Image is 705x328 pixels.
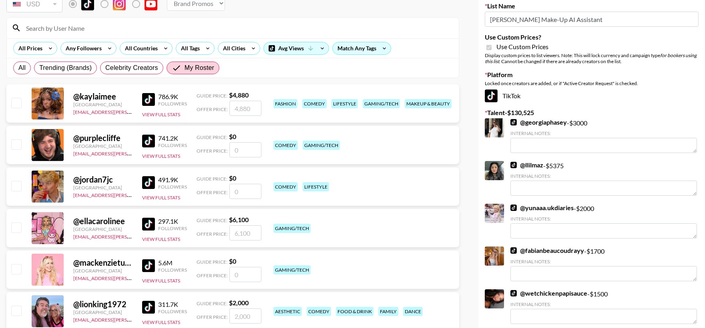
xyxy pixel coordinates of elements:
input: 4,880 [229,101,261,116]
a: [EMAIL_ADDRESS][PERSON_NAME][DOMAIN_NAME] [73,232,192,240]
img: TikTok [142,218,155,231]
div: [GEOGRAPHIC_DATA] [73,268,133,274]
span: My Roster [185,63,214,73]
span: Use Custom Prices [496,43,548,51]
div: 311.7K [158,300,187,308]
a: [EMAIL_ADDRESS][PERSON_NAME][DOMAIN_NAME] [73,274,192,281]
img: TikTok [142,176,155,189]
div: lifestyle [331,99,358,108]
div: aesthetic [273,307,302,316]
span: Offer Price: [197,106,228,112]
img: TikTok [510,205,517,211]
div: Followers [158,101,187,107]
div: @ ellacarolinee [73,216,133,226]
div: 5.6M [158,259,187,267]
div: Followers [158,267,187,273]
div: 297.1K [158,217,187,225]
span: Offer Price: [197,314,228,320]
button: View Full Stats [142,111,180,117]
div: - $ 1500 [510,289,697,324]
button: View Full Stats [142,278,180,284]
strong: $ 0 [229,257,236,265]
div: [GEOGRAPHIC_DATA] [73,185,133,191]
div: Followers [158,225,187,231]
span: Guide Price: [197,134,227,140]
a: [EMAIL_ADDRESS][PERSON_NAME][DOMAIN_NAME] [73,149,192,157]
span: Offer Price: [197,148,228,154]
div: Match Any Tags [333,42,391,54]
strong: $ 2,000 [229,299,249,306]
div: gaming/tech [273,224,311,233]
div: Followers [158,308,187,314]
div: @ lionking1972 [73,299,133,309]
strong: $ 0 [229,133,236,140]
label: Talent - $ 130,525 [485,109,699,117]
div: @ kaylaimee [73,91,133,101]
strong: $ 6,100 [229,216,249,223]
div: [GEOGRAPHIC_DATA] [73,309,133,315]
input: 0 [229,184,261,199]
div: @ jordan7jc [73,175,133,185]
input: 6,100 [229,225,261,241]
strong: $ 4,880 [229,91,249,99]
div: [GEOGRAPHIC_DATA] [73,143,133,149]
input: Search by User Name [21,22,454,34]
a: @llilmaz [510,161,543,169]
span: Offer Price: [197,189,228,195]
div: @ mackenzieturner0 [73,258,133,268]
div: All Countries [120,42,159,54]
div: Internal Notes: [510,301,697,307]
strong: $ 0 [229,174,236,182]
div: comedy [273,141,298,150]
em: for bookers using this list [485,52,697,64]
span: Guide Price: [197,93,227,99]
button: View Full Stats [142,153,180,159]
a: [EMAIL_ADDRESS][PERSON_NAME][DOMAIN_NAME] [73,191,192,198]
span: Trending (Brands) [39,63,92,73]
div: Internal Notes: [510,173,697,179]
div: - $ 3000 [510,118,697,153]
input: 0 [229,267,261,282]
div: gaming/tech [273,265,311,274]
div: Internal Notes: [510,130,697,136]
a: @wetchickenpapisauce [510,289,587,297]
input: 0 [229,142,261,157]
div: 786.9K [158,93,187,101]
div: Internal Notes: [510,258,697,264]
a: @yunaaa.ukdiaries [510,204,574,212]
img: TikTok [142,259,155,272]
div: comedy [302,99,327,108]
div: All Tags [176,42,201,54]
label: List Name [485,2,699,10]
img: TikTok [142,301,155,314]
span: All [18,63,26,73]
div: Followers [158,142,187,148]
a: [EMAIL_ADDRESS][PERSON_NAME][DOMAIN_NAME] [73,315,192,323]
div: 491.9K [158,176,187,184]
div: Avg Views [264,42,329,54]
div: Followers [158,184,187,190]
div: - $ 2000 [510,204,697,239]
div: [GEOGRAPHIC_DATA] [73,226,133,232]
div: lifestyle [303,182,329,191]
div: @ purplecliffe [73,133,133,143]
div: makeup & beauty [405,99,452,108]
button: View Full Stats [142,195,180,201]
div: [GEOGRAPHIC_DATA] [73,101,133,107]
div: 741.2K [158,134,187,142]
div: - $ 1700 [510,246,697,281]
span: Guide Price: [197,300,227,306]
div: comedy [273,182,298,191]
button: View Full Stats [142,236,180,242]
div: Locked once creators are added, or if "Active Creator Request" is checked. [485,80,699,86]
img: TikTok [510,119,517,125]
span: Guide Price: [197,259,227,265]
a: @georgiaphasey [510,118,567,126]
input: 2,000 [229,308,261,324]
a: [EMAIL_ADDRESS][PERSON_NAME][DOMAIN_NAME] [73,107,192,115]
div: gaming/tech [303,141,340,150]
label: Platform [485,71,699,79]
div: gaming/tech [363,99,400,108]
span: Offer Price: [197,231,228,237]
div: family [378,307,398,316]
